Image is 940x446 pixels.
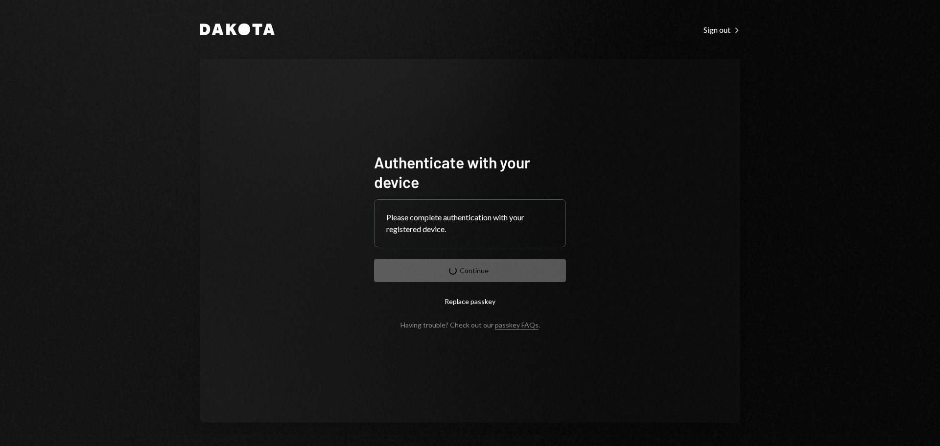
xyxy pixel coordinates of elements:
[704,24,740,35] a: Sign out
[704,25,740,35] div: Sign out
[400,321,540,329] div: Having trouble? Check out our .
[374,290,566,313] button: Replace passkey
[495,321,539,330] a: passkey FAQs
[374,152,566,191] h1: Authenticate with your device
[386,211,554,235] div: Please complete authentication with your registered device.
